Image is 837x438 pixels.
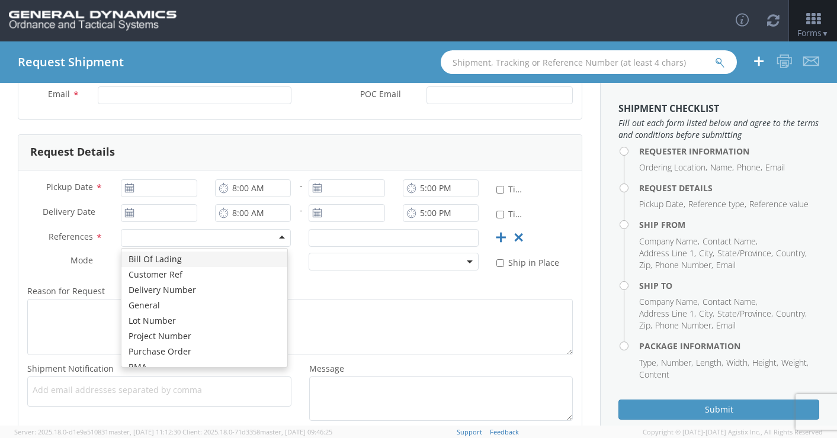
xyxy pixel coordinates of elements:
div: Delivery Number [121,282,287,298]
span: ▼ [822,28,829,38]
li: Phone Number [655,320,713,331]
span: master, [DATE] 11:12:30 [108,427,181,436]
h4: Package Information [639,342,819,350]
li: Contact Name [703,296,758,308]
label: Time Definite [496,207,525,220]
li: Weight [781,357,809,369]
h4: Requester Information [639,147,819,156]
li: Email [716,259,736,271]
li: Country [776,308,807,320]
span: Pickup Date [46,181,93,192]
h4: Ship To [639,281,819,290]
li: City [699,247,714,259]
li: State/Province [717,308,773,320]
a: Support [457,427,482,436]
li: Phone Number [655,259,713,271]
div: Bill Of Lading [121,252,287,267]
li: Length [696,357,723,369]
li: Content [639,369,669,381]
span: Email [48,88,70,99]
h3: Shipment Checklist [618,104,819,114]
li: Zip [639,259,652,271]
span: Fill out each form listed below and agree to the terms and conditions before submitting [618,117,819,141]
div: RMA [121,359,287,375]
li: City [699,308,714,320]
li: Number [661,357,693,369]
li: Company Name [639,236,700,247]
div: Project Number [121,328,287,344]
input: Time Definite [496,211,504,218]
h3: Request Details [30,146,115,158]
li: Width [726,357,749,369]
a: Feedback [490,427,519,436]
span: Message [309,363,344,374]
li: Reference value [749,198,809,210]
label: Ship in Place [496,255,562,269]
li: Height [752,357,778,369]
span: Mode [70,255,93,266]
span: master, [DATE] 09:46:25 [260,427,332,436]
div: Lot Number [121,313,287,328]
li: Type [639,357,658,369]
li: Phone [737,162,762,173]
input: Shipment, Tracking or Reference Number (at least 4 chars) [441,50,737,74]
li: Email [716,320,736,331]
li: Country [776,247,807,259]
h4: Request Details [639,183,819,192]
li: Company Name [639,296,700,308]
li: Address Line 1 [639,247,696,259]
span: Delivery Date [43,206,95,220]
li: Reference type [688,198,746,210]
li: Email [765,162,785,173]
button: Submit [618,400,819,420]
input: Ship in Place [496,259,504,267]
span: Add email addresses separated by comma [33,384,286,396]
span: References [49,231,93,242]
li: Name [710,162,734,173]
span: Forms [797,27,829,38]
li: Zip [639,320,652,331]
img: gd-ots-0c3321f2eb4c994f95cb.png [9,11,177,31]
span: POC Email [360,88,401,102]
span: Reason for Request [27,285,105,297]
span: Shipment Notification [27,363,114,374]
input: Time Definite [496,186,504,194]
li: State/Province [717,247,773,259]
label: Time Definite [496,182,525,195]
div: Purchase Order [121,344,287,359]
span: Client: 2025.18.0-71d3358 [182,427,332,436]
div: Customer Ref [121,267,287,282]
li: Ordering Location [639,162,707,173]
span: Server: 2025.18.0-d1e9a510831 [14,427,181,436]
div: General [121,298,287,313]
h4: Ship From [639,220,819,229]
span: Copyright © [DATE]-[DATE] Agistix Inc., All Rights Reserved [643,427,823,437]
li: Pickup Date [639,198,685,210]
h4: Request Shipment [18,56,124,69]
li: Address Line 1 [639,308,696,320]
li: Contact Name [703,236,758,247]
